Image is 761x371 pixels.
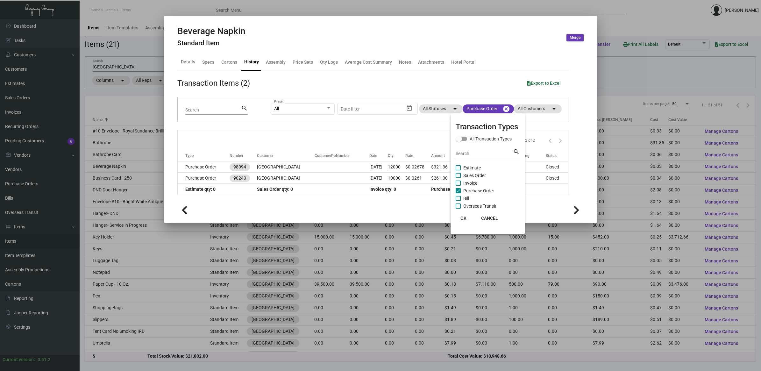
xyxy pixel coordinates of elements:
[463,179,477,187] span: Invoice
[463,202,496,210] span: Overseas Transit
[463,187,494,195] span: Purchase Order
[513,148,520,156] mat-icon: search
[481,216,498,221] span: CANCEL
[463,195,469,202] span: Bill
[470,135,512,143] span: All Transaction Types
[460,216,466,221] span: OK
[476,212,503,224] button: CANCEL
[453,212,473,224] button: OK
[38,356,50,363] div: 0.51.2
[456,121,520,132] mat-card-title: Transaction Types
[463,172,486,179] span: Sales Order
[3,356,35,363] div: Current version:
[463,164,481,172] span: Estimate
